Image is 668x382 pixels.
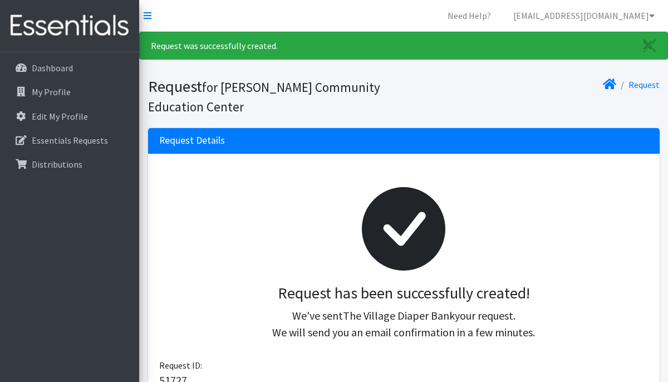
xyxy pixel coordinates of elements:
[628,79,660,90] a: Request
[4,105,135,128] a: Edit My Profile
[343,308,455,322] span: The Village Diaper Bank
[4,129,135,151] a: Essentials Requests
[168,284,640,303] h3: Request has been successfully created!
[32,111,88,122] p: Edit My Profile
[168,307,640,341] p: We've sent your request. We will send you an email confirmation in a few minutes.
[439,4,500,27] a: Need Help?
[159,135,225,146] h3: Request Details
[4,81,135,103] a: My Profile
[148,79,380,115] small: for [PERSON_NAME] Community Education Center
[4,153,135,175] a: Distributions
[32,86,71,97] p: My Profile
[159,360,202,371] span: Request ID:
[632,32,667,59] a: Close
[32,159,82,170] p: Distributions
[504,4,664,27] a: [EMAIL_ADDRESS][DOMAIN_NAME]
[148,77,400,115] h1: Request
[32,62,73,74] p: Dashboard
[4,57,135,79] a: Dashboard
[139,32,668,60] div: Request was successfully created.
[4,7,135,45] img: HumanEssentials
[32,135,108,146] p: Essentials Requests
